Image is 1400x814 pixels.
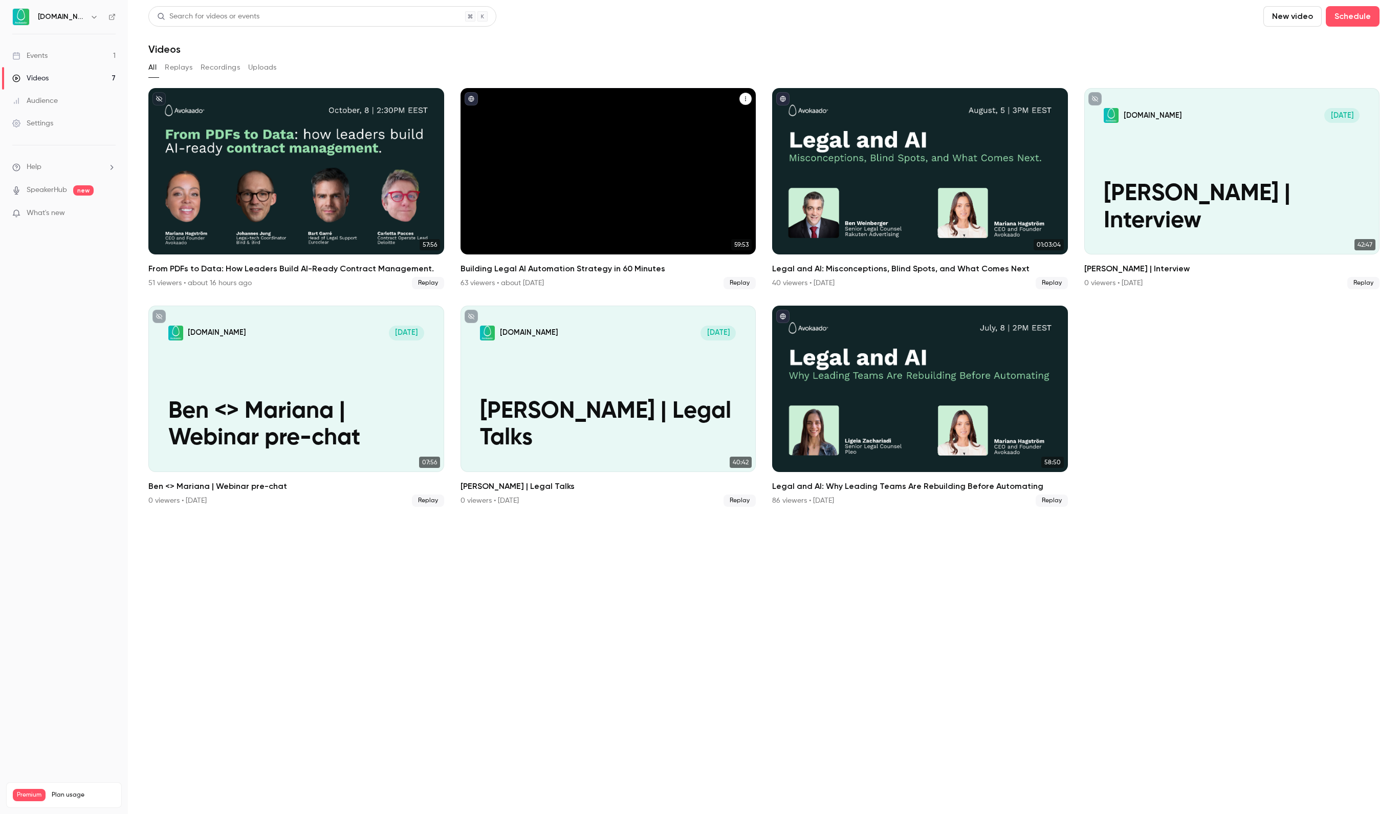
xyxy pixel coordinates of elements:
button: unpublished [152,92,166,105]
a: Antti Innanen | Legal Talks[DOMAIN_NAME][DATE][PERSON_NAME] | Legal Talks40:42[PERSON_NAME] | Leg... [461,306,756,507]
span: Premium [13,789,46,801]
span: Replay [1036,495,1068,507]
button: published [465,92,478,105]
div: 0 viewers • [DATE] [1084,278,1143,288]
div: 86 viewers • [DATE] [772,496,834,506]
ul: Videos [148,88,1380,507]
span: Plan usage [52,791,115,799]
h2: Legal and AI: Misconceptions, Blind Spots, and What Comes Next [772,263,1068,275]
img: Ben <> Mariana | Webinar pre-chat [168,326,183,340]
img: Antti Innanen | Legal Talks [480,326,495,340]
button: Uploads [248,59,277,76]
span: 42:47 [1354,239,1375,250]
button: unpublished [1088,92,1102,105]
img: Avokaado.io [13,9,29,25]
p: [PERSON_NAME] | Interview [1104,181,1360,234]
span: Replay [724,495,756,507]
span: [DATE] [389,326,424,340]
h2: Building Legal AI Automation Strategy in 60 Minutes [461,263,756,275]
h2: Legal and AI: Why Leading Teams Are Rebuilding Before Automating [772,480,1068,492]
button: Recordings [201,59,240,76]
h2: [PERSON_NAME] | Interview [1084,263,1380,275]
span: [DATE] [701,326,736,340]
span: 59:53 [731,239,752,250]
a: 57:56From PDFs to Data: How Leaders Build AI-Ready Contract Management.51 viewers • about 16 hour... [148,88,444,289]
div: Videos [12,73,49,83]
span: [DATE] [1324,108,1360,123]
div: Events [12,51,48,61]
li: Nate Kostelnik | Interview [1084,88,1380,289]
a: 59:53Building Legal AI Automation Strategy in 60 Minutes63 viewers • about [DATE]Replay [461,88,756,289]
li: From PDFs to Data: How Leaders Build AI-Ready Contract Management. [148,88,444,289]
button: published [776,92,790,105]
a: Ben <> Mariana | Webinar pre-chat[DOMAIN_NAME][DATE]Ben <> Mariana | Webinar pre-chat07:56Ben <> ... [148,306,444,507]
div: 63 viewers • about [DATE] [461,278,544,288]
span: 40:42 [730,457,752,468]
h2: Ben <> Mariana | Webinar pre-chat [148,480,444,492]
p: [DOMAIN_NAME] [188,328,246,338]
span: Replay [1347,277,1380,289]
h2: From PDFs to Data: How Leaders Build AI-Ready Contract Management. [148,263,444,275]
span: Help [27,162,41,173]
span: Replay [724,277,756,289]
span: 01:03:04 [1034,239,1064,250]
li: Legal and AI: Misconceptions, Blind Spots, and What Comes Next [772,88,1068,289]
span: 57:56 [420,239,440,250]
button: Replays [165,59,192,76]
a: 58:50Legal and AI: Why Leading Teams Are Rebuilding Before Automating86 viewers • [DATE]Replay [772,306,1068,507]
span: 07:56 [419,457,440,468]
a: SpeakerHub [27,185,67,196]
li: Building Legal AI Automation Strategy in 60 Minutes [461,88,756,289]
div: 51 viewers • about 16 hours ago [148,278,252,288]
div: 0 viewers • [DATE] [461,496,519,506]
button: unpublished [152,310,166,323]
p: [DOMAIN_NAME] [500,328,558,338]
li: Ben <> Mariana | Webinar pre-chat [148,306,444,507]
span: Replay [412,495,444,507]
li: Legal and AI: Why Leading Teams Are Rebuilding Before Automating [772,306,1068,507]
span: What's new [27,208,65,219]
button: All [148,59,157,76]
button: Schedule [1326,6,1380,27]
span: 58:50 [1041,457,1064,468]
li: Antti Innanen | Legal Talks [461,306,756,507]
button: New video [1263,6,1322,27]
a: Nate Kostelnik | Interview [DOMAIN_NAME][DATE][PERSON_NAME] | Interview42:47[PERSON_NAME] | Inter... [1084,88,1380,289]
p: Ben <> Mariana | Webinar pre-chat [168,398,424,452]
h2: [PERSON_NAME] | Legal Talks [461,480,756,492]
span: Replay [1036,277,1068,289]
h6: [DOMAIN_NAME] [38,12,86,22]
span: new [73,185,94,196]
div: Audience [12,96,58,106]
div: 40 viewers • [DATE] [772,278,835,288]
div: 0 viewers • [DATE] [148,496,207,506]
p: [PERSON_NAME] | Legal Talks [480,398,736,452]
h1: Videos [148,43,181,55]
button: unpublished [465,310,478,323]
span: Replay [412,277,444,289]
a: 01:03:04Legal and AI: Misconceptions, Blind Spots, and What Comes Next40 viewers • [DATE]Replay [772,88,1068,289]
div: Settings [12,118,53,128]
p: [DOMAIN_NAME] [1124,111,1182,121]
section: Videos [148,6,1380,808]
div: Search for videos or events [157,11,259,22]
img: Nate Kostelnik | Interview [1104,108,1119,123]
li: help-dropdown-opener [12,162,116,173]
button: published [776,310,790,323]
